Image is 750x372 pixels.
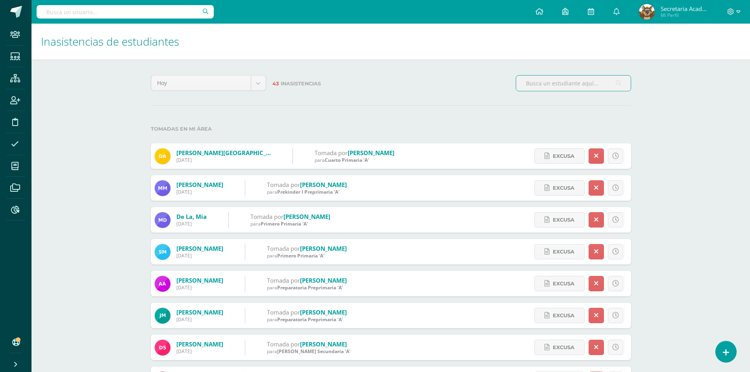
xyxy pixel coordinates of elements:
a: [PERSON_NAME] [283,213,330,220]
a: [PERSON_NAME] [176,276,223,284]
a: [PERSON_NAME][GEOGRAPHIC_DATA] [176,149,283,157]
span: Hoy [157,76,245,91]
span: Tomada por [267,181,300,189]
span: Excusa [553,181,574,195]
img: 406dac25ae243e70ccb261b8339ca8ba.png [155,180,170,196]
a: [PERSON_NAME] [300,308,347,316]
span: Excusa [553,149,574,163]
span: 43 [272,81,279,87]
span: Primero Primaria 'A' [261,220,308,227]
a: [PERSON_NAME] [176,340,223,348]
span: Inasistencias [281,81,321,87]
span: Preparatoria Preprimaria 'A' [277,316,343,323]
a: [PERSON_NAME] [176,181,223,189]
span: Cuarto Primaria 'A' [325,157,369,163]
a: Excusa [534,276,585,291]
label: Tomadas en mi área [151,121,631,137]
a: [PERSON_NAME] [176,308,223,316]
div: [DATE] [176,220,207,227]
div: [DATE] [176,316,223,323]
div: para [267,348,350,355]
span: Tomada por [267,276,300,284]
input: Busca un estudiante aquí... [516,76,631,91]
span: Excusa [553,244,574,259]
img: c47317803f12a54a3975b6475f27c12e.png [155,308,170,324]
div: para [315,157,394,163]
span: Mi Perfil [661,12,708,19]
span: Preparatoria Preprimaria 'A' [277,284,343,291]
a: [PERSON_NAME] [300,181,347,189]
span: Tomada por [267,308,300,316]
img: 52b8948527756db9d4bbc669f41e025b.png [155,340,170,355]
img: bb77c5b3a1d98eaf8924342af6dd95dd.png [155,212,170,228]
a: de la, Mía [176,213,207,220]
div: [DATE] [176,157,271,163]
span: Inasistencias de estudiantes [41,34,179,49]
a: Excusa [534,340,585,355]
div: [DATE] [176,284,223,291]
span: Excusa [553,308,574,323]
img: 33927b736da7a3e370b38c6fb2e16b9c.png [155,244,170,260]
span: Prekinder I Preprimaria 'A' [277,189,339,195]
span: Excusa [553,340,574,355]
span: Excusa [553,213,574,227]
a: [PERSON_NAME] [300,244,347,252]
div: para [267,284,347,291]
a: [PERSON_NAME] [176,244,223,252]
a: Excusa [534,212,585,228]
div: para [250,220,330,227]
a: Excusa [534,180,585,196]
span: Tomada por [267,244,300,252]
a: Excusa [534,148,585,164]
a: Excusa [534,308,585,323]
a: [PERSON_NAME] [300,276,347,284]
div: [DATE] [176,189,223,195]
a: Excusa [534,244,585,259]
span: Secretaria Académica [661,5,708,13]
img: 2ea9004c2a40397fa7ffe677d2848ec2.png [155,276,170,292]
a: [PERSON_NAME] [348,149,394,157]
div: para [267,252,347,259]
img: 101895198eb2e619b567432397c7a699.png [155,148,170,164]
span: Primero Primaria 'A' [277,252,324,259]
input: Busca un usuario... [37,5,214,19]
a: [PERSON_NAME] [300,340,347,348]
span: Tomada por [315,149,348,157]
div: para [267,316,347,323]
div: para [267,189,347,195]
a: Hoy [151,76,266,91]
span: Tomada por [250,213,283,220]
div: [DATE] [176,348,223,355]
span: [PERSON_NAME] Secundaria 'A' [277,348,350,355]
div: [DATE] [176,252,223,259]
img: d6a28b792dbf0ce41b208e57d9de1635.png [639,4,655,20]
span: Excusa [553,276,574,291]
span: Tomada por [267,340,300,348]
